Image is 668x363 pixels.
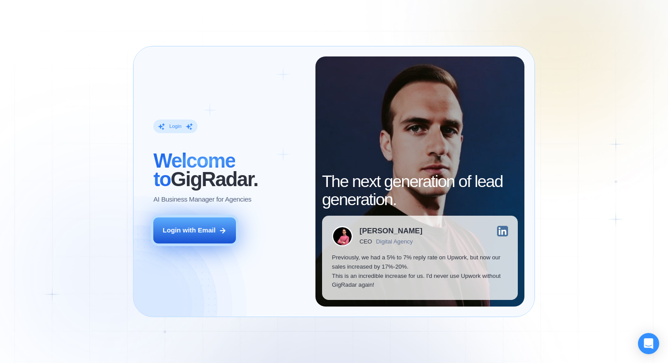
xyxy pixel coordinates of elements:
[322,172,518,209] h2: The next generation of lead generation.
[153,152,305,188] h2: ‍ GigRadar.
[169,123,182,130] div: Login
[153,217,236,243] button: Login with Email
[153,195,251,204] p: AI Business Manager for Agencies
[153,150,235,191] span: Welcome to
[638,333,659,354] div: Open Intercom Messenger
[360,238,372,245] div: CEO
[163,226,216,235] div: Login with Email
[332,253,508,290] p: Previously, we had a 5% to 7% reply rate on Upwork, but now our sales increased by 17%-20%. This ...
[376,238,413,245] div: Digital Agency
[360,227,422,235] div: [PERSON_NAME]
